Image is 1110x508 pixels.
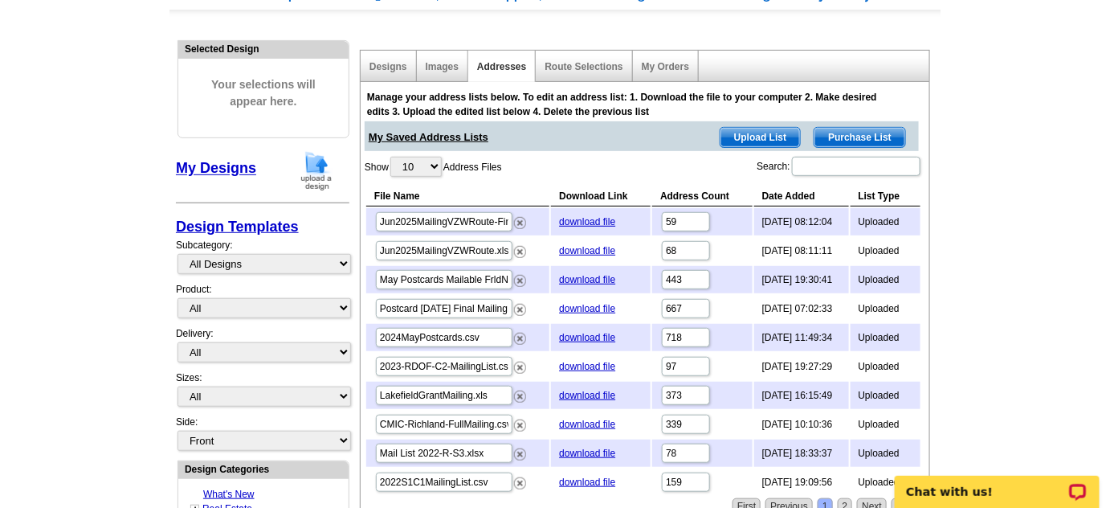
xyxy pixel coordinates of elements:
[754,469,849,496] td: [DATE] 19:09:56
[514,304,526,316] img: delete.png
[426,61,459,72] a: Images
[296,150,337,191] img: upload-design
[514,301,526,312] a: Remove this list
[559,390,615,401] a: download file
[754,295,849,322] td: [DATE] 07:02:33
[390,157,442,177] select: ShowAddress Files
[514,445,526,457] a: Remove this list
[514,391,526,403] img: delete.png
[884,457,1110,508] iframe: LiveChat chat widget
[559,332,615,343] a: download file
[369,121,488,145] span: My Saved Address Lists
[851,237,920,264] td: Uploaded
[851,295,920,322] td: Uploaded
[514,275,526,287] img: delete.png
[514,477,526,490] img: delete.png
[176,219,299,235] a: Design Templates
[642,61,689,72] a: My Orders
[551,186,651,207] th: Download Link
[369,61,407,72] a: Designs
[851,440,920,467] td: Uploaded
[176,282,349,326] div: Product:
[514,474,526,485] a: Remove this list
[754,440,849,467] td: [DATE] 18:33:37
[754,353,849,380] td: [DATE] 19:27:29
[190,60,337,126] span: Your selections will appear here.
[514,416,526,428] a: Remove this list
[851,411,920,438] td: Uploaded
[514,330,526,341] a: Remove this list
[514,243,526,254] a: Remove this list
[754,324,849,351] td: [DATE] 11:49:34
[559,245,615,256] a: download file
[365,155,502,178] label: Show Address Files
[754,411,849,438] td: [DATE] 10:10:36
[514,214,526,225] a: Remove this list
[559,419,615,430] a: download file
[851,186,920,207] th: List Type
[851,324,920,351] td: Uploaded
[514,217,526,229] img: delete.png
[203,489,255,500] a: What's New
[754,208,849,236] td: [DATE] 08:12:04
[367,90,889,119] div: Manage your address lists below. To edit an address list: 1. Download the file to your computer 2...
[851,353,920,380] td: Uploaded
[176,415,349,453] div: Side:
[792,157,920,176] input: Search:
[851,382,920,409] td: Uploaded
[514,420,526,432] img: delete.png
[851,208,920,236] td: Uploaded
[814,128,905,147] span: Purchase List
[514,387,526,399] a: Remove this list
[545,61,622,72] a: Route Selections
[514,333,526,345] img: delete.png
[754,266,849,293] td: [DATE] 19:30:41
[514,449,526,461] img: delete.png
[559,303,615,314] a: download file
[514,362,526,374] img: delete.png
[757,155,921,178] label: Search:
[178,461,349,477] div: Design Categories
[559,216,615,227] a: download file
[514,272,526,283] a: Remove this list
[754,237,849,264] td: [DATE] 08:11:11
[176,161,256,177] a: My Designs
[720,128,800,147] span: Upload List
[559,477,615,488] a: download file
[559,448,615,459] a: download file
[652,186,753,207] th: Address Count
[366,186,549,207] th: File Name
[559,361,615,372] a: download file
[176,326,349,371] div: Delivery:
[477,61,526,72] a: Addresses
[754,186,849,207] th: Date Added
[851,469,920,496] td: Uploaded
[178,41,349,56] div: Selected Design
[514,246,526,258] img: delete.png
[514,358,526,370] a: Remove this list
[559,274,615,285] a: download file
[176,238,349,282] div: Subcategory:
[851,266,920,293] td: Uploaded
[176,371,349,415] div: Sizes:
[754,382,849,409] td: [DATE] 16:15:49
